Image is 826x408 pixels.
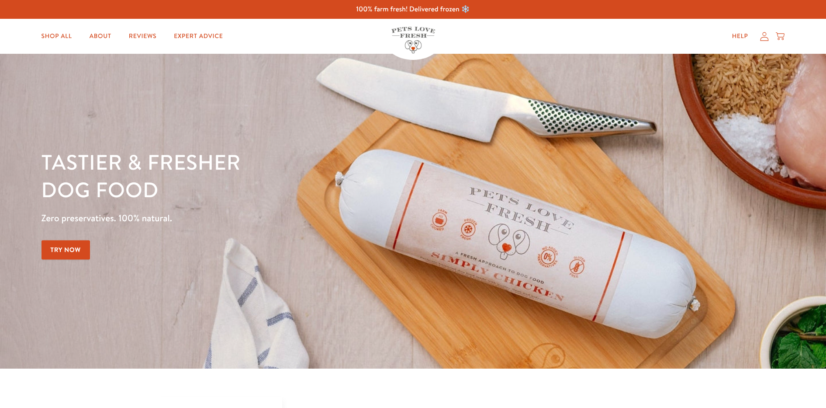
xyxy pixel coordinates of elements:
a: Try Now [41,240,90,260]
p: Zero preservatives. 100% natural. [41,210,537,226]
a: About [83,28,118,45]
a: Reviews [122,28,163,45]
a: Shop All [35,28,79,45]
h1: Tastier & fresher dog food [41,149,537,204]
img: Pets Love Fresh [391,27,435,53]
a: Expert Advice [167,28,230,45]
a: Help [725,28,755,45]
